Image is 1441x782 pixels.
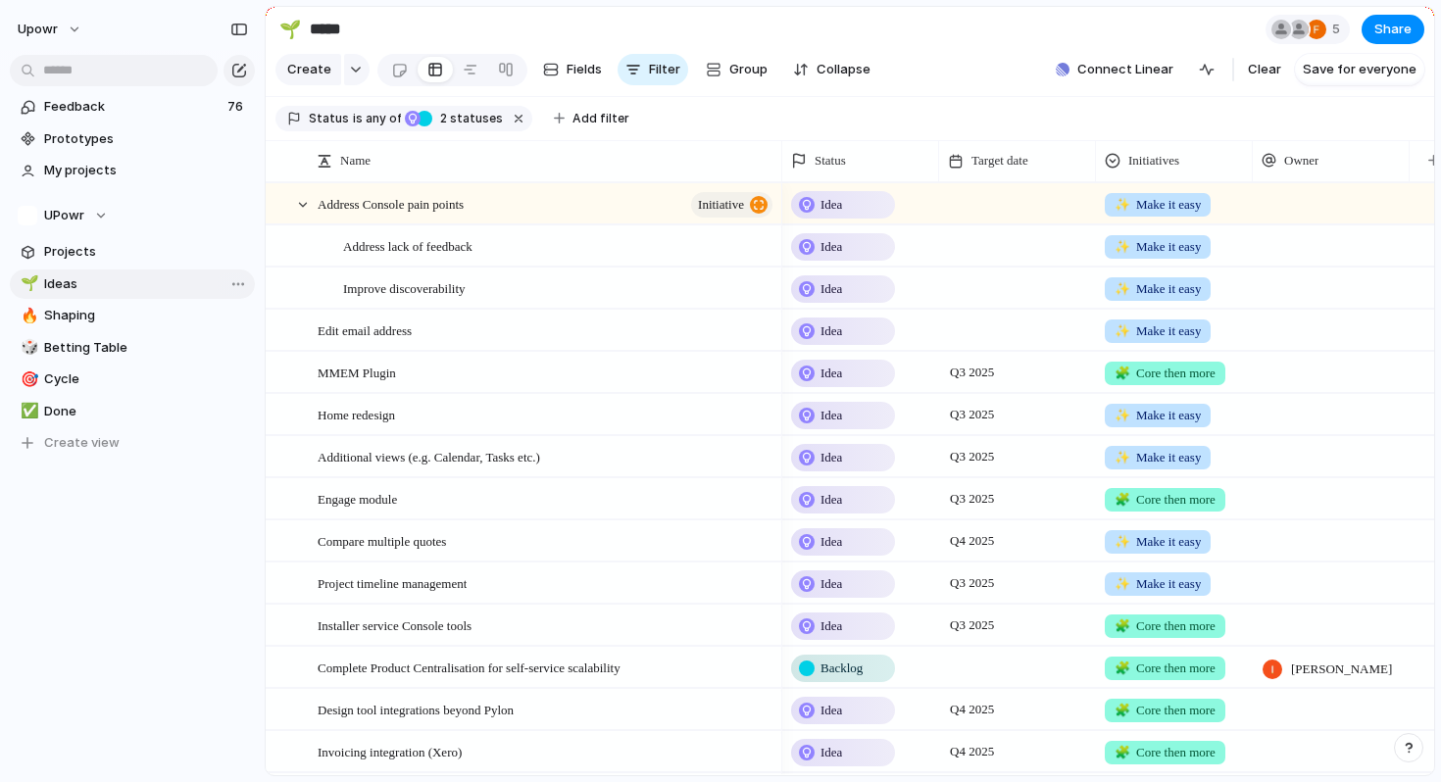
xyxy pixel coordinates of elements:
span: Owner [1284,151,1318,171]
button: initiative [691,192,772,218]
span: Q4 2025 [945,740,999,763]
span: Core then more [1115,490,1216,510]
div: 🌱Ideas [10,269,255,299]
span: Filter [649,60,680,79]
span: Engage module [318,487,397,510]
button: Fields [535,54,610,85]
button: Connect Linear [1048,55,1181,84]
span: Idea [820,321,842,341]
span: Core then more [1115,659,1216,678]
div: ✅Done [10,397,255,426]
a: Projects [10,237,255,267]
span: Shaping [44,306,248,325]
span: 🧩 [1115,366,1130,380]
span: Idea [820,406,842,425]
button: UPowr [10,201,255,230]
span: [PERSON_NAME] [1291,660,1392,679]
span: Core then more [1115,743,1216,762]
span: Edit email address [318,318,412,341]
span: Feedback [44,97,222,117]
span: Q3 2025 [945,361,999,384]
span: upowr [18,20,58,39]
button: Group [696,54,777,85]
span: Q4 2025 [945,698,999,721]
span: ✨ [1115,534,1130,549]
button: 🌱 [274,14,306,45]
span: Initiatives [1128,151,1179,171]
span: 🧩 [1115,703,1130,717]
div: 🎯 [21,368,34,391]
span: Q3 2025 [945,613,999,637]
span: Backlog [820,659,863,678]
a: Prototypes [10,124,255,154]
span: Fields [567,60,602,79]
button: 2 statuses [403,108,507,129]
span: 🧩 [1115,745,1130,759]
span: Create view [44,433,120,453]
span: Idea [820,279,842,299]
span: Save for everyone [1303,60,1416,79]
span: UPowr [44,206,84,225]
div: 🎯Cycle [10,365,255,394]
span: 🧩 [1115,618,1130,633]
a: 🔥Shaping [10,301,255,330]
span: ✨ [1115,197,1130,212]
span: ✨ [1115,408,1130,422]
span: Idea [820,448,842,467]
span: Make it easy [1115,574,1201,594]
button: ✅ [18,402,37,421]
span: Group [729,60,768,79]
span: Idea [820,616,842,636]
span: Improve discoverability [343,276,466,299]
span: Idea [820,364,842,383]
span: Add filter [572,110,629,127]
button: 🎯 [18,369,37,389]
button: Collapse [785,54,878,85]
span: Core then more [1115,364,1216,383]
span: Q3 2025 [945,571,999,595]
span: Make it easy [1115,448,1201,467]
span: Done [44,402,248,421]
span: Complete Product Centralisation for self-service scalability [318,656,621,678]
span: Projects [44,242,248,262]
span: Name [340,151,371,171]
button: Add filter [542,105,641,132]
span: Q3 2025 [945,403,999,426]
span: Home redesign [318,403,395,425]
div: 🌱 [279,16,301,42]
button: 🌱 [18,274,37,294]
span: Status [815,151,846,171]
button: upowr [9,14,92,45]
span: Clear [1248,60,1281,79]
span: Idea [820,195,842,215]
span: Q3 2025 [945,445,999,468]
a: 🎲Betting Table [10,333,255,363]
span: My projects [44,161,248,180]
span: Target date [971,151,1028,171]
span: Address Console pain points [318,192,464,215]
button: Create view [10,428,255,458]
span: Address lack of feedback [343,234,472,257]
span: Design tool integrations beyond Pylon [318,698,514,720]
span: Idea [820,701,842,720]
span: ✨ [1115,323,1130,338]
span: Q4 2025 [945,529,999,553]
a: Feedback76 [10,92,255,122]
span: Invoicing integration (Xero) [318,740,462,762]
span: Share [1374,20,1412,39]
div: 🎲 [21,336,34,359]
span: Q3 2025 [945,487,999,511]
span: ✨ [1115,281,1130,296]
span: any of [363,110,401,127]
span: Make it easy [1115,321,1201,341]
span: Idea [820,574,842,594]
span: Core then more [1115,616,1216,636]
span: Cycle [44,369,248,389]
span: ✨ [1115,576,1130,591]
span: Make it easy [1115,532,1201,552]
button: Save for everyone [1295,54,1424,85]
div: 🔥 [21,305,34,327]
span: Additional views (e.g. Calendar, Tasks etc.) [318,445,540,467]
